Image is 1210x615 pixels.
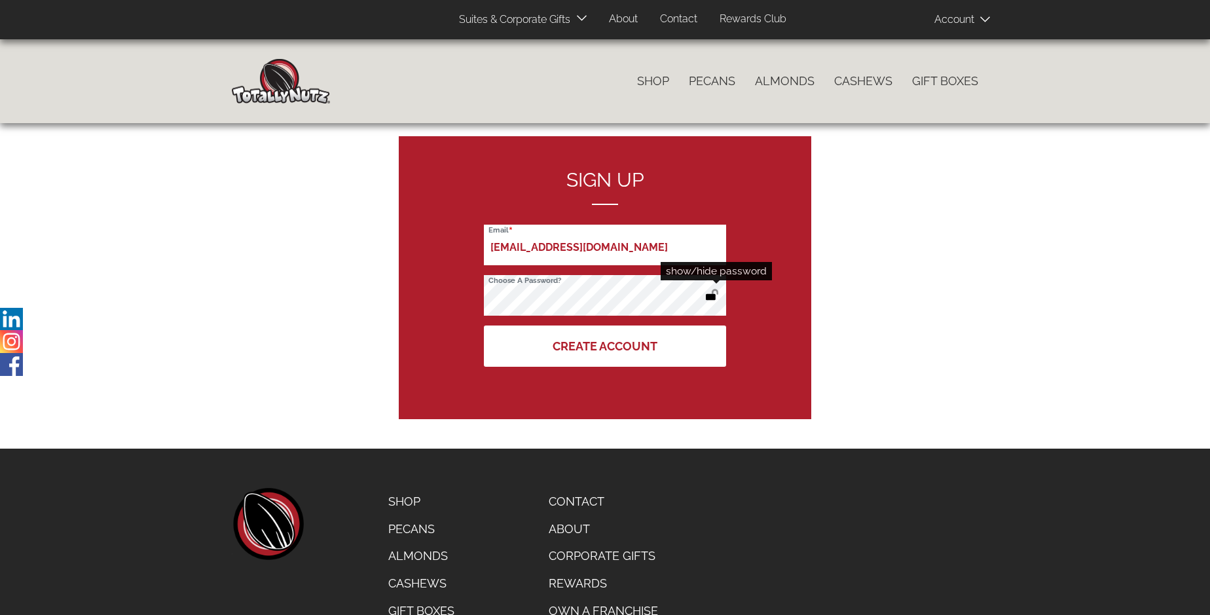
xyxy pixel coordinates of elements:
[745,67,824,95] a: Almonds
[449,7,574,33] a: Suites & Corporate Gifts
[661,262,772,280] div: show/hide password
[378,570,464,597] a: Cashews
[378,515,464,543] a: Pecans
[232,59,330,103] img: Home
[539,542,668,570] a: Corporate Gifts
[484,326,726,367] button: Create Account
[627,67,679,95] a: Shop
[824,67,902,95] a: Cashews
[539,570,668,597] a: Rewards
[232,488,304,560] a: home
[484,169,726,205] h2: Sign up
[378,488,464,515] a: Shop
[679,67,745,95] a: Pecans
[710,7,796,32] a: Rewards Club
[650,7,707,32] a: Contact
[539,515,668,543] a: About
[378,542,464,570] a: Almonds
[539,488,668,515] a: Contact
[902,67,988,95] a: Gift Boxes
[599,7,648,32] a: About
[484,225,726,265] input: Email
